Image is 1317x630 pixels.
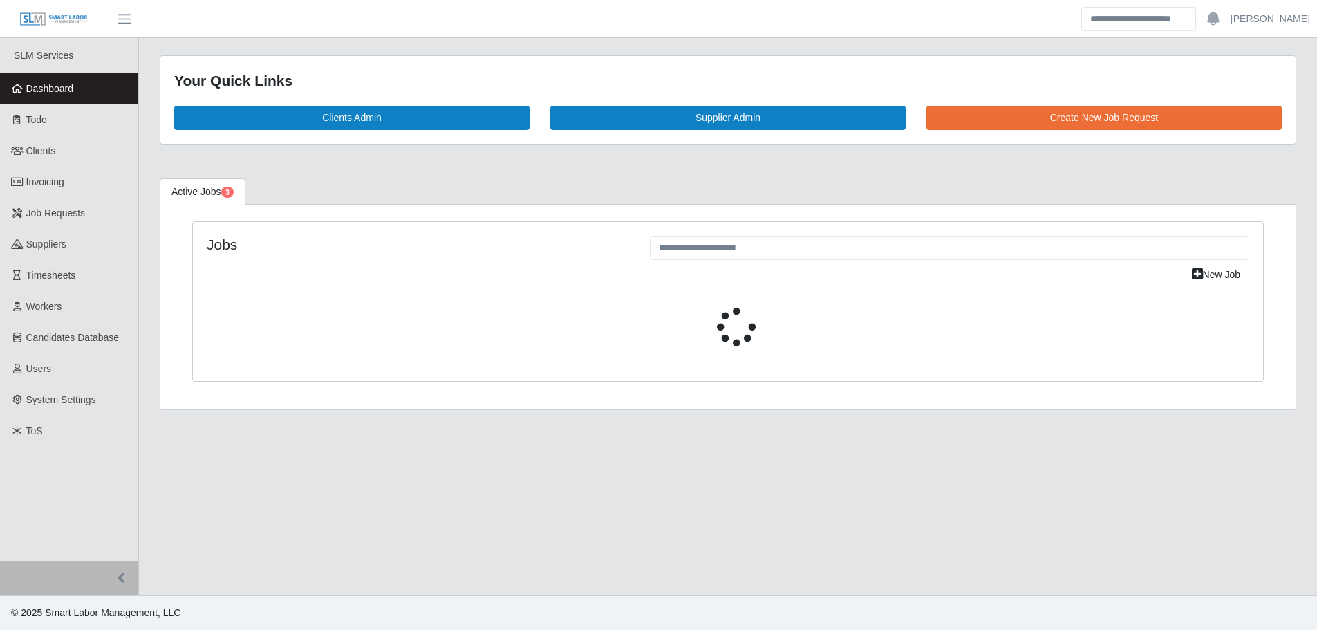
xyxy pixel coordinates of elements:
h4: Jobs [207,236,629,253]
a: Create New Job Request [926,106,1282,130]
span: ToS [26,425,43,436]
span: Suppliers [26,239,66,250]
span: Users [26,363,52,374]
span: Invoicing [26,176,64,187]
a: [PERSON_NAME] [1231,12,1310,26]
span: Timesheets [26,270,76,281]
img: SLM Logo [19,12,88,27]
span: Clients [26,145,56,156]
span: SLM Services [14,50,73,61]
a: Clients Admin [174,106,530,130]
span: Todo [26,114,47,125]
span: © 2025 Smart Labor Management, LLC [11,607,180,618]
a: Supplier Admin [550,106,906,130]
span: Workers [26,301,62,312]
span: Candidates Database [26,332,120,343]
a: Active Jobs [160,178,245,205]
input: Search [1081,7,1196,31]
span: System Settings [26,394,96,405]
span: Dashboard [26,83,74,94]
div: Your Quick Links [174,70,1282,92]
span: Job Requests [26,207,86,219]
span: Pending Jobs [221,187,234,198]
a: New Job [1183,263,1249,287]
